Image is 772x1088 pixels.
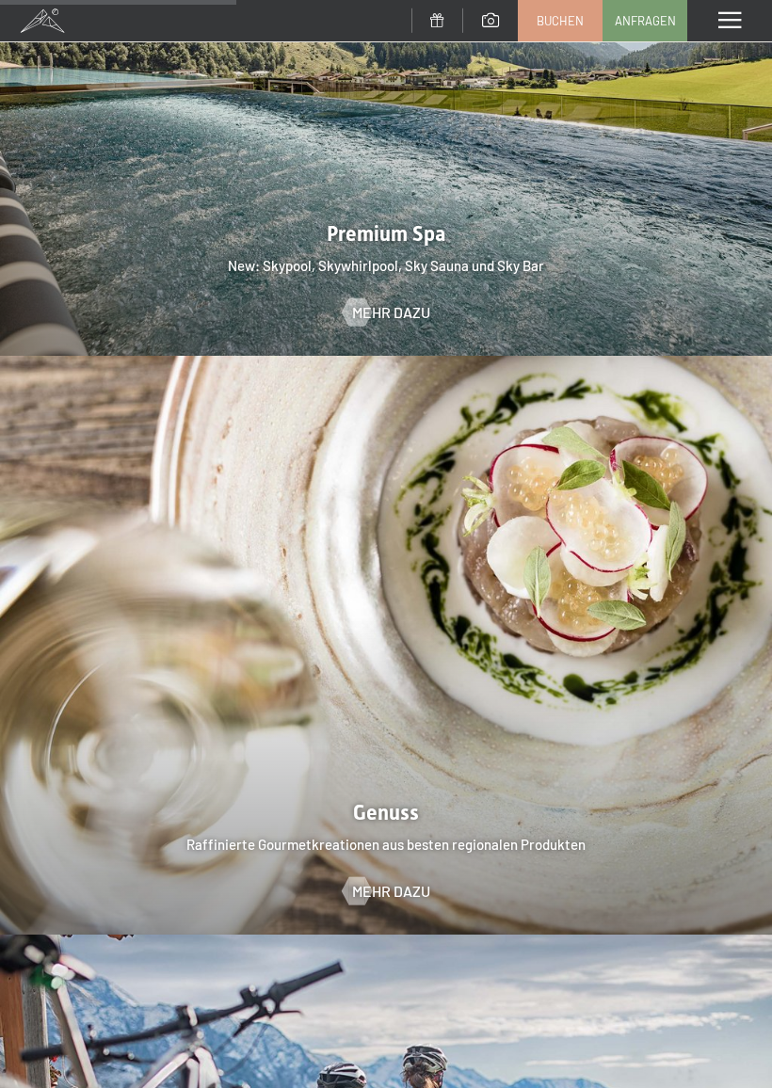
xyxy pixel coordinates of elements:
[352,881,430,902] span: Mehr dazu
[603,1,686,40] a: Anfragen
[352,302,430,323] span: Mehr dazu
[343,302,430,323] a: Mehr dazu
[343,881,430,902] a: Mehr dazu
[519,1,602,40] a: Buchen
[615,12,676,29] span: Anfragen
[537,12,584,29] span: Buchen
